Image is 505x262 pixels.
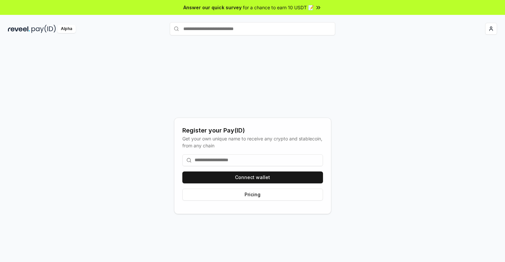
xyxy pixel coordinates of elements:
img: reveel_dark [8,25,30,33]
div: Alpha [57,25,76,33]
span: for a chance to earn 10 USDT 📝 [243,4,314,11]
button: Pricing [182,189,323,201]
button: Connect wallet [182,171,323,183]
span: Answer our quick survey [183,4,242,11]
div: Register your Pay(ID) [182,126,323,135]
div: Get your own unique name to receive any crypto and stablecoin, from any chain [182,135,323,149]
img: pay_id [31,25,56,33]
